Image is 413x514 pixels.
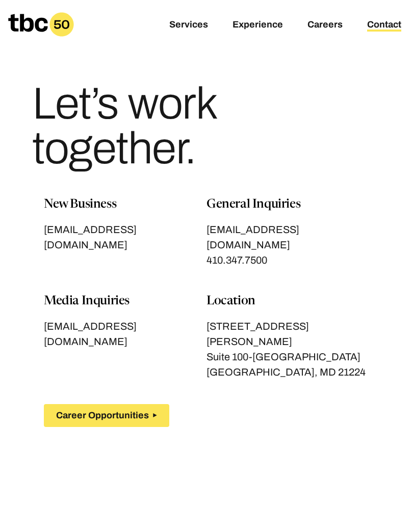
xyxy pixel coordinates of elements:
[44,404,169,427] button: Career Opportunities
[206,195,369,214] p: General Inquiries
[233,19,283,32] a: Experience
[206,254,267,268] span: 410.347.7500
[206,224,299,252] span: [EMAIL_ADDRESS][DOMAIN_NAME]
[169,19,208,32] a: Services
[44,224,137,252] span: [EMAIL_ADDRESS][DOMAIN_NAME]
[44,321,137,349] span: [EMAIL_ADDRESS][DOMAIN_NAME]
[206,252,267,268] a: 410.347.7500
[32,81,380,171] h1: Let’s work together.
[44,292,206,310] p: Media Inquiries
[44,319,206,349] a: [EMAIL_ADDRESS][DOMAIN_NAME]
[367,19,401,32] a: Contact
[44,222,206,252] a: [EMAIL_ADDRESS][DOMAIN_NAME]
[44,195,206,214] p: New Business
[206,349,369,364] p: Suite 100-[GEOGRAPHIC_DATA]
[56,410,149,421] span: Career Opportunities
[206,364,369,380] p: [GEOGRAPHIC_DATA], MD 21224
[206,222,369,252] a: [EMAIL_ADDRESS][DOMAIN_NAME]
[206,292,369,310] p: Location
[8,12,74,37] a: Homepage
[206,319,369,349] p: [STREET_ADDRESS][PERSON_NAME]
[307,19,343,32] a: Careers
